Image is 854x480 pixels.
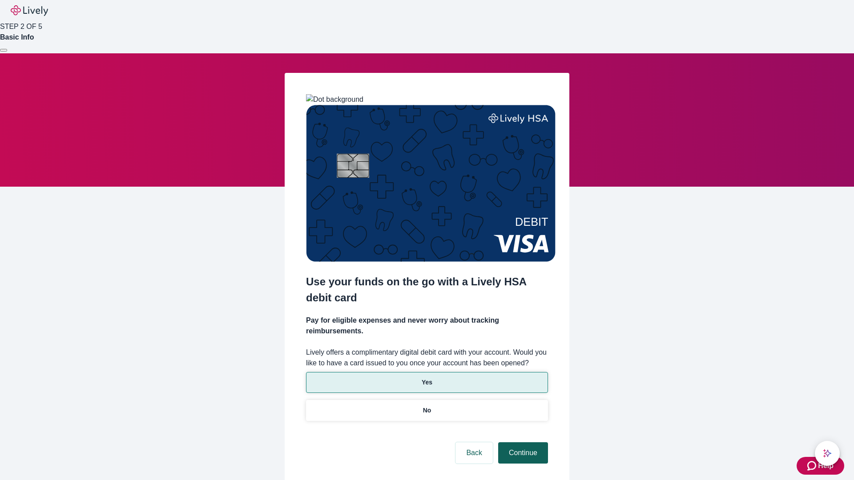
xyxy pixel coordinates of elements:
p: Yes [422,378,432,387]
h4: Pay for eligible expenses and never worry about tracking reimbursements. [306,315,548,336]
button: No [306,400,548,421]
img: Debit card [306,105,556,262]
img: Dot background [306,94,363,105]
label: Lively offers a complimentary digital debit card with your account. Would you like to have a card... [306,347,548,368]
button: Back [455,442,493,464]
span: Help [818,460,834,471]
h2: Use your funds on the go with a Lively HSA debit card [306,274,548,306]
button: Yes [306,372,548,393]
button: chat [815,441,840,466]
svg: Zendesk support icon [807,460,818,471]
p: No [423,406,431,415]
svg: Lively AI Assistant [823,449,832,458]
img: Lively [11,5,48,16]
button: Zendesk support iconHelp [797,457,844,475]
button: Continue [498,442,548,464]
